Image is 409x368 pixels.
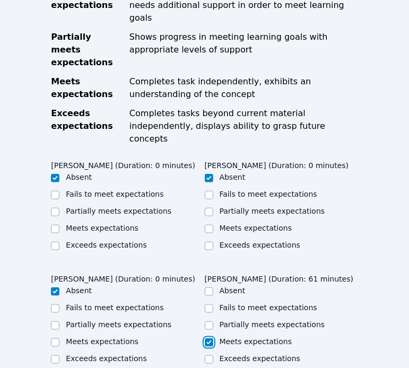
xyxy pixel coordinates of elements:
label: Meets expectations [66,224,138,232]
div: Partially meets expectations [51,31,123,69]
label: Meets expectations [66,337,138,346]
label: Exceeds expectations [220,241,300,249]
div: Shows progress in meeting learning goals with appropriate levels of support [129,31,358,69]
div: Completes tasks beyond current material independently, displays ability to grasp future concepts [129,107,358,145]
div: Exceeds expectations [51,107,123,145]
label: Absent [220,286,246,295]
label: Exceeds expectations [220,354,300,363]
div: Completes task independently, exhibits an understanding of the concept [129,75,358,101]
label: Absent [220,173,246,181]
label: Meets expectations [220,337,292,346]
label: Absent [66,173,92,181]
label: Partially meets expectations [66,320,171,329]
label: Fails to meet expectations [66,303,163,312]
label: Partially meets expectations [220,320,325,329]
div: Meets expectations [51,75,123,101]
label: Meets expectations [220,224,292,232]
label: Fails to meet expectations [220,303,317,312]
label: Exceeds expectations [66,354,146,363]
legend: [PERSON_NAME] (Duration: 0 minutes) [205,156,349,172]
label: Fails to meet expectations [220,190,317,198]
legend: [PERSON_NAME] (Duration: 61 minutes) [205,269,354,285]
legend: [PERSON_NAME] (Duration: 0 minutes) [51,156,195,172]
label: Fails to meet expectations [66,190,163,198]
legend: [PERSON_NAME] (Duration: 0 minutes) [51,269,195,285]
label: Absent [66,286,92,295]
label: Partially meets expectations [220,207,325,215]
label: Exceeds expectations [66,241,146,249]
label: Partially meets expectations [66,207,171,215]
